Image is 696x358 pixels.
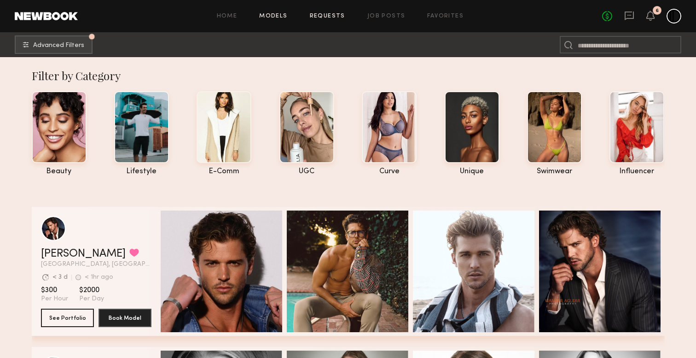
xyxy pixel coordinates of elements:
[52,274,68,281] div: < 3 d
[609,168,664,176] div: influencer
[527,168,582,176] div: swimwear
[41,309,94,327] button: See Portfolio
[32,68,665,83] div: Filter by Category
[310,13,345,19] a: Requests
[41,295,68,303] span: Per Hour
[655,8,659,13] div: 6
[427,13,464,19] a: Favorites
[41,286,68,295] span: $300
[41,248,126,259] a: [PERSON_NAME]
[445,168,499,176] div: unique
[217,13,238,19] a: Home
[41,261,151,268] span: [GEOGRAPHIC_DATA], [GEOGRAPHIC_DATA]
[114,168,169,176] div: lifestyle
[279,168,334,176] div: UGC
[33,42,84,49] span: Advanced Filters
[15,35,93,54] button: Advanced Filters
[367,13,406,19] a: Job Posts
[79,286,104,295] span: $2000
[85,274,113,281] div: < 1hr ago
[79,295,104,303] span: Per Day
[259,13,287,19] a: Models
[32,168,87,176] div: beauty
[197,168,251,176] div: e-comm
[99,309,151,327] button: Book Model
[362,168,417,176] div: curve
